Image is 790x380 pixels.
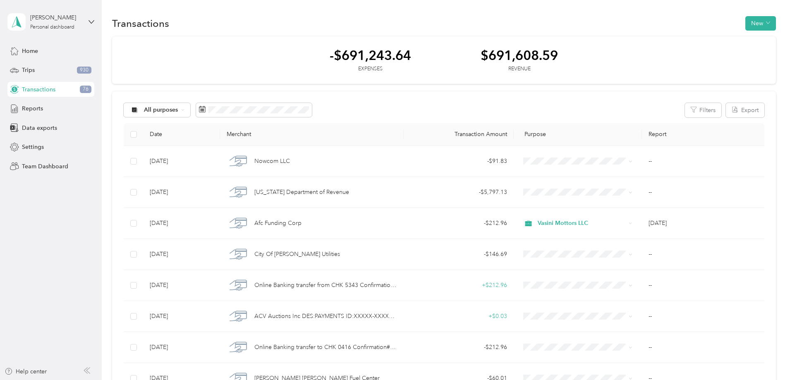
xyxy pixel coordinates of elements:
[254,250,340,259] span: City Of [PERSON_NAME] Utilities
[520,131,546,138] span: Purpose
[77,67,91,74] span: 930
[143,239,220,270] td: [DATE]
[143,301,220,332] td: [DATE]
[30,13,82,22] div: [PERSON_NAME]
[410,281,507,290] div: + $212.96
[410,250,507,259] div: - $146.69
[642,332,764,363] td: --
[5,367,47,376] button: Help center
[254,312,397,321] span: ACV Auctions Inc DES:PAYMENTS ID:XXXXX-XXXXX1702 INDN:VASINI MOTORS LLC CO ID:XXXXX18507 CCD PMT ...
[143,270,220,301] td: [DATE]
[410,188,507,197] div: - $5,797.13
[642,208,764,239] td: Sep 2025
[22,143,44,151] span: Settings
[410,157,507,166] div: - $91.83
[230,339,247,356] img: Online Banking transfer to CHK 0416 Confirmation# XXXXX49393
[22,124,57,132] span: Data exports
[80,86,91,93] span: 76
[745,16,776,31] button: New
[481,65,558,73] div: Revenue
[143,208,220,239] td: [DATE]
[22,162,68,171] span: Team Dashboard
[642,239,764,270] td: --
[642,123,764,146] th: Report
[22,47,38,55] span: Home
[112,19,169,28] h1: Transactions
[22,104,43,113] span: Reports
[144,107,178,113] span: All purposes
[404,123,514,146] th: Transaction Amount
[143,146,220,177] td: [DATE]
[30,25,74,30] div: Personal dashboard
[230,215,247,232] img: Afc Funding Corp
[538,219,626,228] span: Vasini Mottors LLC
[254,157,290,166] span: Nowcom LLC
[410,343,507,352] div: - $212.96
[642,177,764,208] td: --
[410,312,507,321] div: + $0.03
[22,66,35,74] span: Trips
[143,177,220,208] td: [DATE]
[143,123,220,146] th: Date
[642,270,764,301] td: --
[230,277,247,294] img: Online Banking transfer from CHK 5343 Confirmation# XXXXX49393
[642,301,764,332] td: --
[22,85,55,94] span: Transactions
[254,188,349,197] span: [US_STATE] Department of Revenue
[254,281,397,290] span: Online Banking transfer from CHK 5343 Confirmation# XXXXX49393
[410,219,507,228] div: - $212.96
[330,65,411,73] div: Expenses
[143,332,220,363] td: [DATE]
[230,184,247,201] img: Washington Department of Revenue
[642,146,764,177] td: --
[230,246,247,263] img: City Of Everett Utilities
[254,343,397,352] span: Online Banking transfer to CHK 0416 Confirmation# XXXXX49393
[230,153,247,170] img: Nowcom LLC
[481,48,558,62] div: $691,608.59
[726,103,764,117] button: Export
[220,123,403,146] th: Merchant
[685,103,721,117] button: Filters
[330,48,411,62] div: -$691,243.64
[254,219,302,228] span: Afc Funding Corp
[744,334,790,380] iframe: Everlance-gr Chat Button Frame
[230,308,247,325] img: ACV Auctions Inc DES:PAYMENTS ID:XXXXX-XXXXX1702 INDN:VASINI MOTORS LLC CO ID:XXXXX18507 CCD PMT ...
